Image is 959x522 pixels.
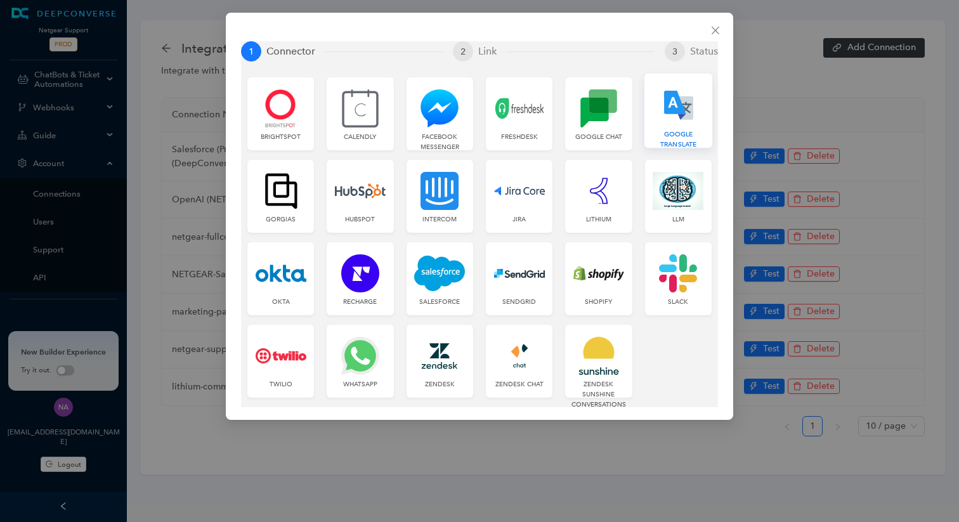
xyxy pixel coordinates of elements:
[414,172,465,210] img: Intercom
[256,172,306,210] img: Gorgias
[335,172,386,210] img: HubSpot
[478,41,507,62] div: Link
[414,337,465,375] img: Zendesk
[494,254,545,292] img: sendgrid
[573,254,624,292] img: Shopify
[332,214,388,225] div: HubSpot
[335,254,386,292] img: Recharge
[252,132,309,142] div: Brightspot
[652,86,704,124] img: Google Translate
[491,132,547,142] div: Freshdesk
[412,214,468,225] div: Intercom
[491,379,547,389] div: Zendesk Chat
[710,25,721,36] span: close
[653,254,703,292] img: Slack
[570,132,627,142] div: Google Chat
[252,379,309,389] div: Twilio
[650,214,707,225] div: LLM
[653,172,703,210] img: LLM
[491,297,547,307] div: sendgrid
[332,379,388,389] div: Whatsapp
[570,214,627,225] div: Lithium
[256,254,306,292] img: Okta
[494,89,545,127] img: Freshdesk
[494,337,545,375] img: Zendesk Chat
[705,20,726,41] button: Close
[570,297,627,307] div: Shopify
[335,89,386,127] img: Calendly
[672,46,677,57] span: 3
[570,379,627,409] div: Zendesk Sunshine Conversations
[256,89,306,127] img: Brightspot
[650,297,707,307] div: Slack
[412,379,468,389] div: Zendesk
[494,172,545,210] img: Jira
[573,89,624,127] img: Google Chat
[414,89,465,127] img: Facebook Messenger
[573,337,624,375] img: Zendesk Sunshine Conversations
[266,41,325,62] div: Connector
[690,41,718,62] div: Status
[332,132,388,142] div: Calendly
[573,172,624,210] img: Lithium
[412,132,468,152] div: Facebook Messenger
[412,297,468,307] div: SalesForce
[460,46,466,57] span: 2
[249,46,254,57] span: 1
[414,254,465,292] img: SalesForce
[332,297,388,307] div: Recharge
[252,214,309,225] div: Gorgias
[335,337,386,375] img: Whatsapp
[256,337,306,375] img: Twilio
[491,214,547,225] div: Jira
[649,129,707,150] div: Google Translate
[252,297,309,307] div: Okta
